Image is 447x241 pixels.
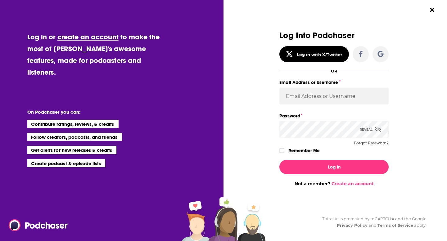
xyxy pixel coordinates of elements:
li: Get alerts for new releases & credits [27,146,116,154]
li: Contribute ratings, reviews, & credits [27,120,119,128]
div: Not a member? [279,181,389,186]
li: On Podchaser you can: [27,109,151,115]
button: Log In [279,160,389,174]
input: Email Address or Username [279,88,389,104]
button: Close Button [426,4,438,16]
a: Podchaser - Follow, Share and Rate Podcasts [9,219,63,231]
label: Password [279,112,389,120]
div: This site is protected by reCAPTCHA and the Google and apply. [317,216,427,229]
a: Privacy Policy [337,223,368,228]
button: Forgot Password? [354,141,389,145]
button: Log in with X/Twitter [279,46,349,62]
div: Reveal [360,121,381,138]
div: OR [331,68,337,73]
a: Create an account [332,181,374,186]
li: Follow creators, podcasts, and friends [27,133,122,141]
img: Podchaser - Follow, Share and Rate Podcasts [9,219,68,231]
div: Log in with X/Twitter [297,52,342,57]
label: Email Address or Username [279,78,389,86]
a: create an account [57,33,119,41]
li: Create podcast & episode lists [27,159,105,167]
a: Terms of Service [377,223,413,228]
label: Remember Me [288,147,320,155]
h3: Log Into Podchaser [279,31,389,40]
